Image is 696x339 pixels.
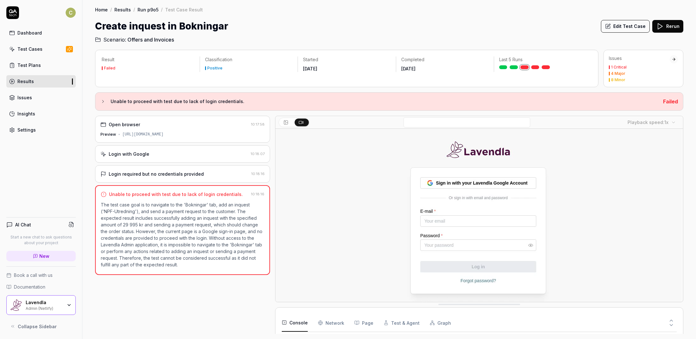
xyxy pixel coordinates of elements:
[663,98,678,105] span: Failed
[17,29,42,36] div: Dashboard
[303,66,317,71] time: [DATE]
[611,72,625,75] div: 4 Major
[609,55,670,62] div: Issues
[110,6,112,13] div: /
[6,27,76,39] a: Dashboard
[303,56,390,63] p: Started
[100,98,658,105] button: Unable to proceed with test due to lack of login credentials.
[10,299,22,311] img: Lavendla Logo
[17,78,34,85] div: Results
[95,6,108,13] a: Home
[6,75,76,88] a: Results
[39,253,49,259] span: New
[138,6,158,13] a: Run p9o5
[109,121,140,128] div: Open browser
[26,305,62,310] div: Admin (Netlify)
[6,91,76,104] a: Issues
[17,110,35,117] div: Insights
[109,151,149,157] div: Login with Google
[282,314,308,332] button: Console
[14,284,45,290] span: Documentation
[102,36,126,43] span: Scenario:
[17,62,41,68] div: Test Plans
[601,20,650,33] button: Edit Test Case
[499,56,587,63] p: Last 5 Runs
[6,108,76,120] a: Insights
[430,314,451,332] button: Graph
[6,284,76,290] a: Documentation
[17,127,36,133] div: Settings
[207,66,222,70] div: Positive
[383,314,420,332] button: Test & Agent
[6,272,76,278] a: Book a call with us
[251,152,265,156] time: 10:18:07
[109,171,204,177] div: Login required but no credentials provided
[18,323,57,330] span: Collapse Sidebar
[26,300,62,305] div: Lavendla
[133,6,135,13] div: /
[652,20,683,33] button: Rerun
[66,6,76,19] button: C
[318,314,344,332] button: Network
[251,172,265,176] time: 10:18:16
[401,66,416,71] time: [DATE]
[251,192,264,196] time: 10:18:16
[104,66,115,70] div: Failed
[100,132,116,137] div: Preview
[6,59,76,71] a: Test Plans
[6,43,76,55] a: Test Cases
[17,94,32,101] div: Issues
[102,56,195,63] p: Result
[101,201,264,268] p: The test case goal is to navigate to the 'Bokningar' tab, add an inquest ('NPF-Utredning'), and s...
[17,46,42,52] div: Test Cases
[165,6,203,13] div: Test Case Result
[95,19,228,33] h1: Create inquest in Bokningar
[111,98,658,105] h3: Unable to proceed with test due to lack of login credentials.
[6,295,76,315] button: Lavendla LogoLavendlaAdmin (Netlify)
[205,56,293,63] p: Classification
[127,36,174,43] span: Offers and Invoices
[14,272,53,278] span: Book a call with us
[122,132,164,137] div: [URL][DOMAIN_NAME]
[354,314,373,332] button: Page
[401,56,489,63] p: Completed
[161,6,163,13] div: /
[6,234,76,246] p: Start a new chat to ask questions about your project
[611,65,627,69] div: 1 Critical
[6,251,76,261] a: New
[95,36,174,43] a: Scenario:Offers and Invoices
[66,8,76,18] span: C
[251,122,265,127] time: 10:17:58
[611,78,625,82] div: 8 Minor
[114,6,131,13] a: Results
[6,320,76,333] button: Collapse Sidebar
[6,124,76,136] a: Settings
[628,119,668,126] div: Playback speed:
[109,191,243,198] div: Unable to proceed with test due to lack of login credentials.
[15,221,31,228] h4: AI Chat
